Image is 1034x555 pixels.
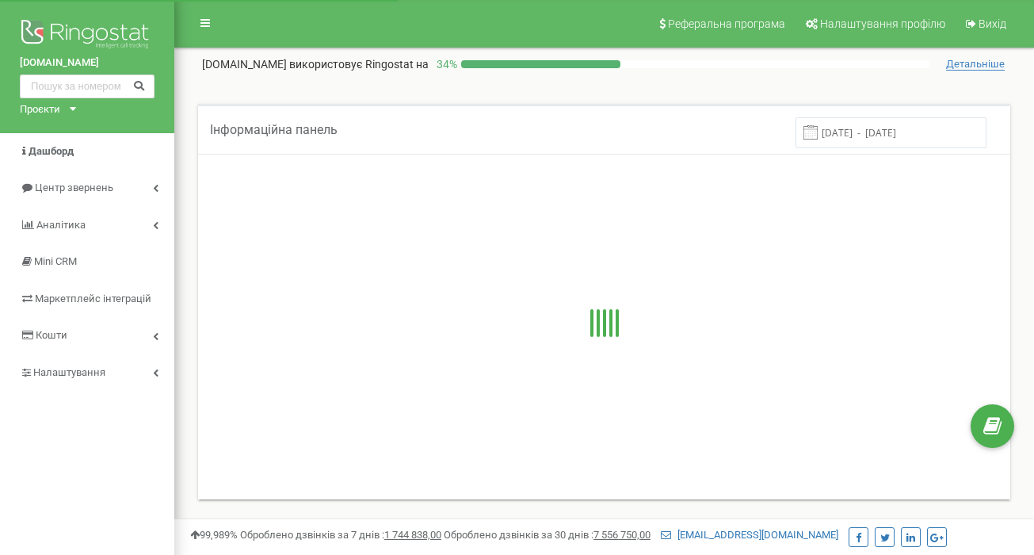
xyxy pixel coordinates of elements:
span: Дашборд [29,145,74,157]
span: 99,989% [190,529,238,541]
p: [DOMAIN_NAME] [202,56,429,72]
span: Кошти [36,329,67,341]
span: Оброблено дзвінків за 30 днів : [444,529,651,541]
div: Проєкти [20,102,60,117]
span: Маркетплейс інтеграцій [35,293,151,304]
span: використовує Ringostat на [289,58,429,71]
a: [EMAIL_ADDRESS][DOMAIN_NAME] [661,529,838,541]
span: Центр звернень [35,182,113,193]
u: 7 556 750,00 [593,529,651,541]
span: Налаштування профілю [820,17,945,30]
p: 34 % [429,56,461,72]
span: Вихід [979,17,1006,30]
span: Інформаційна панель [210,122,338,137]
span: Оброблено дзвінків за 7 днів : [240,529,441,541]
input: Пошук за номером [20,75,155,98]
span: Налаштування [33,366,105,378]
span: Реферальна програма [668,17,785,30]
a: [DOMAIN_NAME] [20,55,155,71]
img: Ringostat logo [20,16,155,55]
span: Аналiтика [36,219,86,231]
span: Mini CRM [34,255,77,267]
u: 1 744 838,00 [384,529,441,541]
span: Детальніше [946,58,1005,71]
